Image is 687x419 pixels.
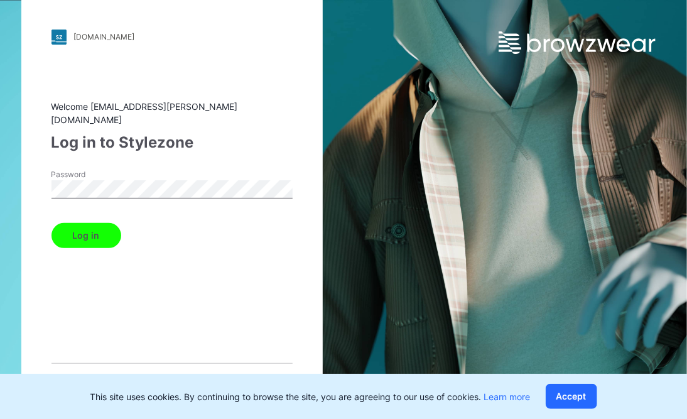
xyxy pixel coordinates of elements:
img: stylezone-logo.562084cfcfab977791bfbf7441f1a819.svg [51,30,67,45]
div: Welcome [EMAIL_ADDRESS][PERSON_NAME][DOMAIN_NAME] [51,100,293,126]
a: Learn more [484,391,531,402]
label: Password [51,169,139,180]
img: browzwear-logo.e42bd6dac1945053ebaf764b6aa21510.svg [499,31,656,54]
p: This site uses cookies. By continuing to browse the site, you are agreeing to our use of cookies. [90,390,531,403]
button: Accept [546,384,597,409]
div: Log in to Stylezone [51,131,293,154]
div: [DOMAIN_NAME] [74,32,135,41]
button: Log in [51,223,121,248]
a: [DOMAIN_NAME] [51,30,293,45]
